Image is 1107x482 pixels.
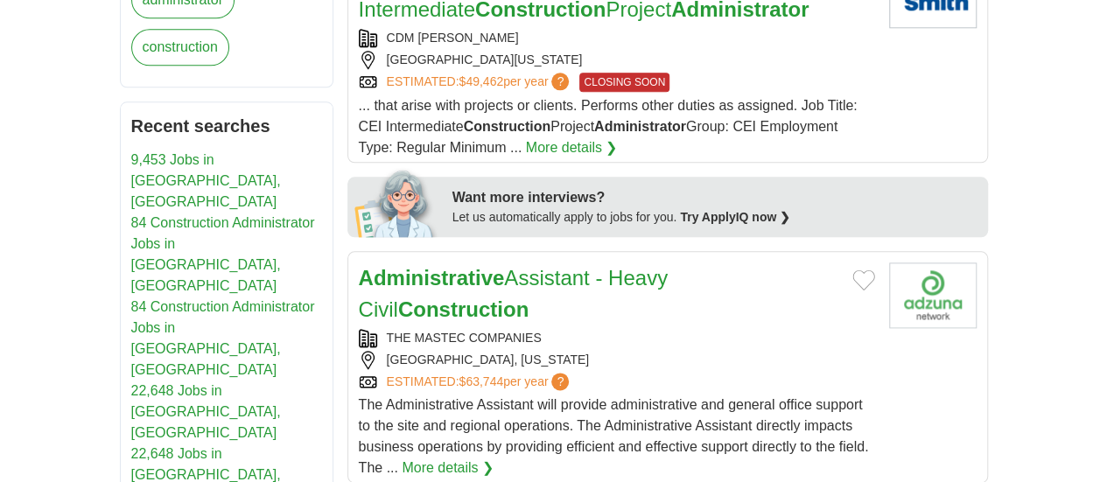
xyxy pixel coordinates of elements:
[387,73,573,92] a: ESTIMATED:$49,462per year?
[387,373,573,391] a: ESTIMATED:$63,744per year?
[398,297,529,321] strong: Construction
[359,266,668,321] a: AdministrativeAssistant - Heavy CivilConstruction
[889,262,977,328] img: Company logo
[359,397,869,475] span: The Administrative Assistant will provide administrative and general office support to the site a...
[551,373,569,390] span: ?
[131,383,281,440] a: 22,648 Jobs in [GEOGRAPHIC_DATA], [GEOGRAPHIC_DATA]
[526,137,618,158] a: More details ❯
[131,29,229,66] a: construction
[359,266,505,290] strong: Administrative
[459,74,503,88] span: $49,462
[131,215,315,293] a: 84 Construction Administrator Jobs in [GEOGRAPHIC_DATA], [GEOGRAPHIC_DATA]
[359,329,875,347] div: THE MASTEC COMPANIES
[452,208,977,227] div: Let us automatically apply to jobs for you.
[852,269,875,290] button: Add to favorite jobs
[359,51,875,69] div: [GEOGRAPHIC_DATA][US_STATE]
[131,113,322,139] h2: Recent searches
[131,299,315,377] a: 84 Construction Administrator Jobs in [GEOGRAPHIC_DATA], [GEOGRAPHIC_DATA]
[579,73,669,92] span: CLOSING SOON
[359,351,875,369] div: [GEOGRAPHIC_DATA], [US_STATE]
[359,98,858,155] span: ... that arise with projects or clients. Performs other duties as assigned. Job Title: CEI Interm...
[387,31,519,45] a: CDM [PERSON_NAME]
[594,119,686,134] strong: Administrator
[464,119,551,134] strong: Construction
[551,73,569,90] span: ?
[452,187,977,208] div: Want more interviews?
[680,210,790,224] a: Try ApplyIQ now ❯
[354,167,439,237] img: apply-iq-scientist.png
[402,458,494,479] a: More details ❯
[459,374,503,388] span: $63,744
[131,152,281,209] a: 9,453 Jobs in [GEOGRAPHIC_DATA], [GEOGRAPHIC_DATA]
